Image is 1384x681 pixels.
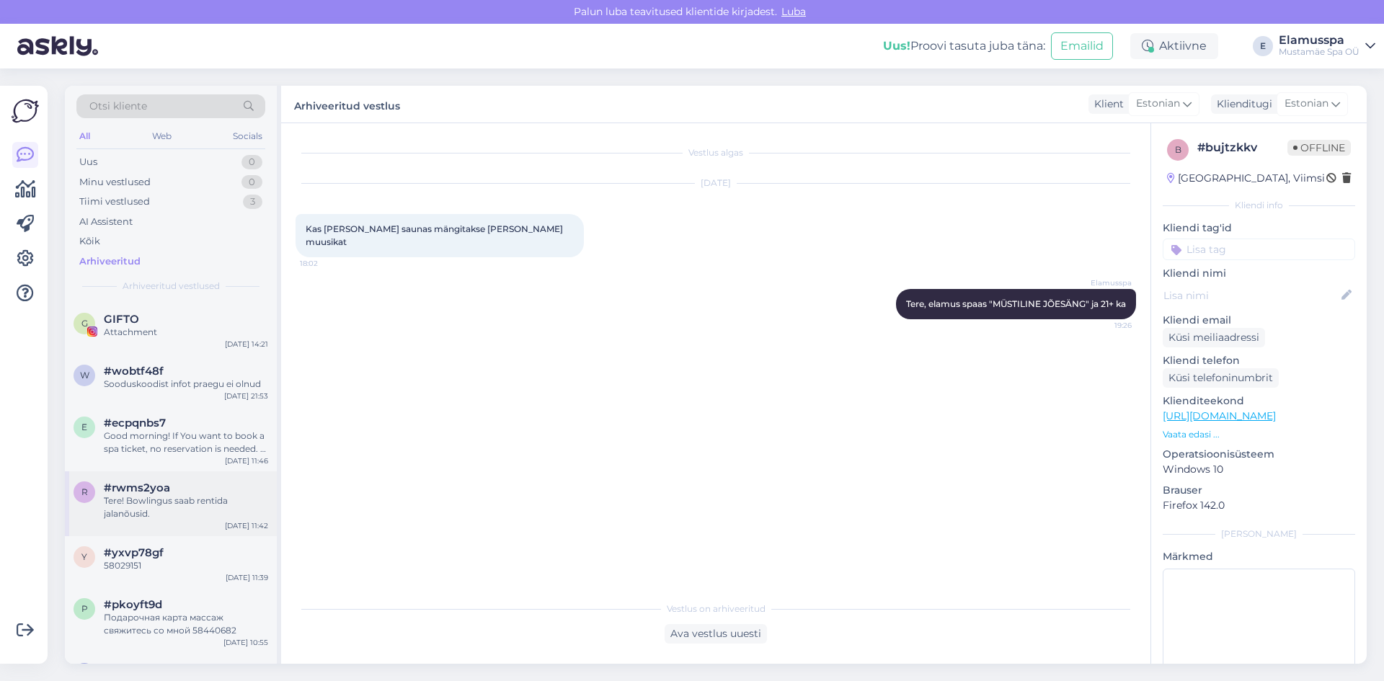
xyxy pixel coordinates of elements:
div: E [1253,36,1273,56]
div: Elamusspa [1279,35,1359,46]
div: Proovi tasuta juba täna: [883,37,1045,55]
span: Offline [1287,140,1351,156]
div: Mustamäe Spa OÜ [1279,46,1359,58]
span: Otsi kliente [89,99,147,114]
div: [DATE] 21:53 [224,391,268,401]
div: Web [149,127,174,146]
span: Luba [777,5,810,18]
span: b [1175,144,1181,155]
div: # bujtzkkv [1197,139,1287,156]
div: Klient [1088,97,1124,112]
span: #ecpqnbs7 [104,417,166,429]
div: Küsi meiliaadressi [1163,328,1265,347]
span: #pkoyft9d [104,598,162,611]
div: Arhiveeritud [79,254,141,269]
span: Tere, elamus spaas "MÜSTILINE JÕESÄNG" ja 21+ ka [906,298,1126,309]
span: r [81,486,88,497]
div: Küsi telefoninumbrit [1163,368,1279,388]
div: Uus [79,155,97,169]
p: Operatsioonisüsteem [1163,447,1355,462]
a: [URL][DOMAIN_NAME] [1163,409,1276,422]
div: [DATE] 10:55 [223,637,268,648]
span: #yxvp78gf [104,546,164,559]
div: Socials [230,127,265,146]
button: Emailid [1051,32,1113,60]
div: 3 [243,195,262,209]
span: p [81,603,88,614]
p: Kliendi nimi [1163,266,1355,281]
div: 0 [241,155,262,169]
div: All [76,127,93,146]
p: Firefox 142.0 [1163,498,1355,513]
p: Märkmed [1163,549,1355,564]
div: 58029151 [104,559,268,572]
div: Vestlus algas [296,146,1136,159]
span: y [81,551,87,562]
div: [DATE] 11:46 [225,455,268,466]
b: Uus! [883,39,910,53]
span: Estonian [1285,96,1328,112]
input: Lisa tag [1163,239,1355,260]
div: [DATE] 14:21 [225,339,268,350]
div: Kõik [79,234,100,249]
p: Kliendi tag'id [1163,221,1355,236]
span: #rwms2yoa [104,481,170,494]
img: Askly Logo [12,97,39,125]
div: Ava vestlus uuesti [665,624,767,644]
span: Arhiveeritud vestlused [123,280,220,293]
input: Lisa nimi [1163,288,1339,303]
label: Arhiveeritud vestlus [294,94,400,114]
div: Minu vestlused [79,175,151,190]
div: Подарочная карта массаж свяжитесь со мной 58440682 [104,611,268,637]
div: [GEOGRAPHIC_DATA], Viimsi [1167,171,1325,186]
div: Klienditugi [1211,97,1272,112]
div: Tere! Bowlingus saab rentida jalanõusid. [104,494,268,520]
div: [DATE] 11:42 [225,520,268,531]
div: Attachment [104,326,268,339]
div: Aktiivne [1130,33,1218,59]
span: 19:26 [1078,320,1132,331]
span: w [80,370,89,380]
span: Elamusspa [1078,277,1132,288]
div: Kliendi info [1163,199,1355,212]
div: [PERSON_NAME] [1163,528,1355,540]
p: Kliendi telefon [1163,353,1355,368]
p: Klienditeekond [1163,393,1355,409]
span: 18:02 [300,258,354,269]
p: Vaata edasi ... [1163,428,1355,441]
div: [DATE] 11:39 [226,572,268,583]
span: Kas [PERSON_NAME] saunas mängitakse [PERSON_NAME] muusikat [306,223,565,247]
p: Windows 10 [1163,462,1355,477]
div: Tiimi vestlused [79,195,150,209]
p: Kliendi email [1163,313,1355,328]
span: G [81,318,88,329]
span: e [81,422,87,432]
p: Brauser [1163,483,1355,498]
div: Sooduskoodist infot praegu ei olnud [104,378,268,391]
div: AI Assistent [79,215,133,229]
span: Vestlus on arhiveeritud [667,602,766,615]
span: #wobtf48f [104,365,164,378]
span: Estonian [1136,96,1180,112]
div: [DATE] [296,177,1136,190]
div: Good morning! If You want to book a spa ticket, no reservation is needed. If you want a massage, ... [104,429,268,455]
span: leppanenb23@gmail.com [104,663,254,676]
a: ElamusspaMustamäe Spa OÜ [1279,35,1375,58]
div: 0 [241,175,262,190]
span: GIFTO [104,313,139,326]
